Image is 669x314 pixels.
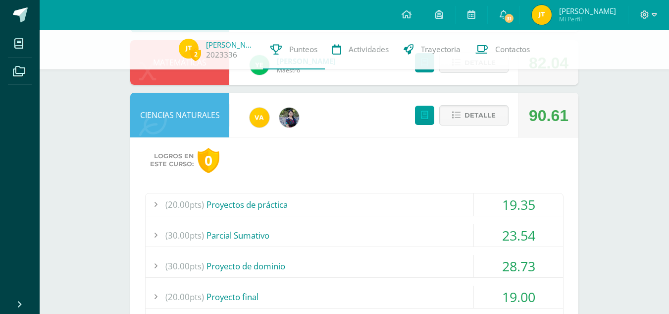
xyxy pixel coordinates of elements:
[421,44,461,55] span: Trayectoria
[529,93,568,138] div: 90.61
[190,48,201,61] span: 2
[532,5,552,25] img: fc24f795141394356791331be0bd62f8.png
[495,44,530,55] span: Contactos
[198,148,219,173] div: 0
[263,30,325,69] a: Punteos
[474,255,563,277] div: 28.73
[277,66,336,74] span: Maestro
[559,15,616,23] span: Mi Perfil
[464,106,496,125] span: Detalle
[439,105,509,126] button: Detalle
[325,30,396,69] a: Actividades
[130,93,229,137] div: CIENCIAS NATURALES
[279,108,299,127] img: b2b209b5ecd374f6d147d0bc2cef63fa.png
[146,286,563,308] div: Proyecto final
[179,39,199,59] img: fc24f795141394356791331be0bd62f8.png
[349,44,389,55] span: Actividades
[146,224,563,247] div: Parcial Sumativo
[559,6,616,16] span: [PERSON_NAME]
[150,152,194,168] span: Logros en este curso:
[206,40,256,50] a: [PERSON_NAME]
[468,30,537,69] a: Contactos
[474,286,563,308] div: 19.00
[504,13,515,24] span: 31
[396,30,468,69] a: Trayectoria
[474,193,563,216] div: 19.35
[289,44,317,55] span: Punteos
[165,193,204,216] span: (20.00pts)
[165,255,204,277] span: (30.00pts)
[206,50,237,60] a: 2023336
[250,108,269,127] img: ee14f5f4b494e826f4c79b14e8076283.png
[165,224,204,247] span: (30.00pts)
[474,224,563,247] div: 23.54
[146,193,563,216] div: Proyectos de práctica
[165,286,204,308] span: (20.00pts)
[146,255,563,277] div: Proyecto de dominio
